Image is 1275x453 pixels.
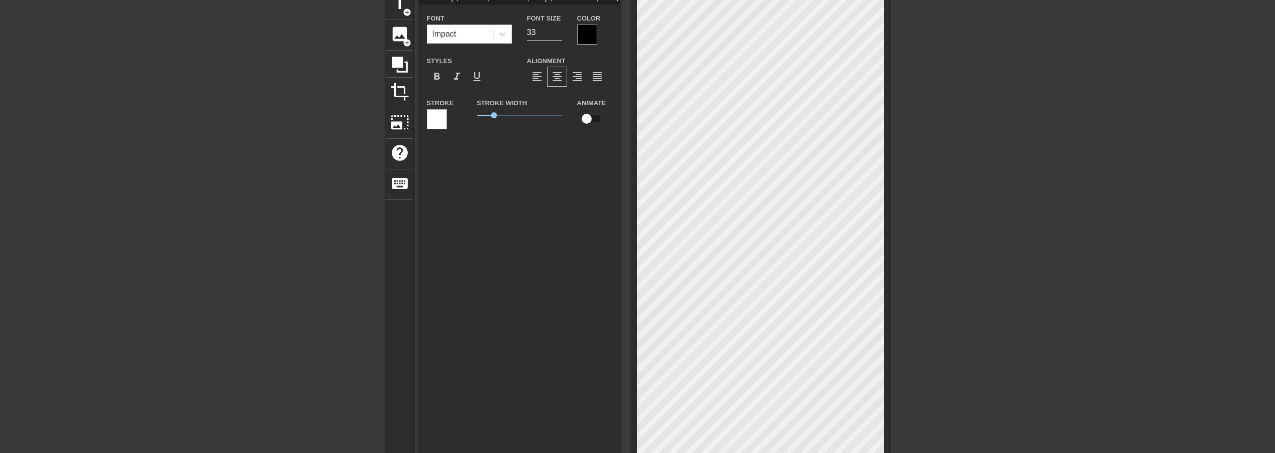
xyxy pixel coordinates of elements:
[390,82,409,101] span: crop
[577,98,606,108] label: Animate
[591,71,603,83] span: format_align_justify
[531,71,543,83] span: format_align_left
[451,71,463,83] span: format_italic
[390,113,409,132] span: photo_size_select_large
[390,174,409,193] span: keyboard
[551,71,563,83] span: format_align_center
[527,14,561,24] label: Font Size
[477,98,527,108] label: Stroke Width
[427,98,454,108] label: Stroke
[577,14,601,24] label: Color
[403,39,411,47] span: add_circle
[427,14,444,24] label: Font
[403,8,411,17] span: add_circle
[427,56,452,66] label: Styles
[571,71,583,83] span: format_align_right
[471,71,483,83] span: format_underline
[527,56,566,66] label: Alignment
[431,71,443,83] span: format_bold
[432,28,456,40] div: Impact
[390,25,409,44] span: image
[390,143,409,162] span: help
